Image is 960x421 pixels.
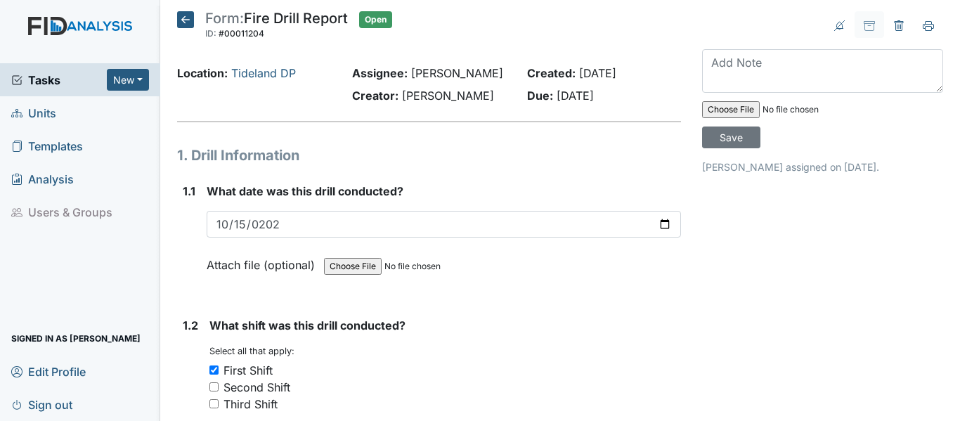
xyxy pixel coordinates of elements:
[207,184,403,198] span: What date was this drill conducted?
[11,168,74,190] span: Analysis
[402,89,494,103] span: [PERSON_NAME]
[11,72,107,89] a: Tasks
[11,361,86,382] span: Edit Profile
[177,145,681,166] h1: 1. Drill Information
[527,66,576,80] strong: Created:
[223,362,273,379] div: First Shift
[107,69,149,91] button: New
[527,89,553,103] strong: Due:
[209,318,406,332] span: What shift was this drill conducted?
[219,28,264,39] span: #00011204
[702,127,760,148] input: Save
[177,66,228,80] strong: Location:
[205,28,216,39] span: ID:
[223,379,290,396] div: Second Shift
[702,160,943,174] p: [PERSON_NAME] assigned on [DATE].
[352,89,398,103] strong: Creator:
[557,89,594,103] span: [DATE]
[231,66,296,80] a: Tideland DP
[207,249,320,273] label: Attach file (optional)
[11,135,83,157] span: Templates
[183,183,195,200] label: 1.1
[209,399,219,408] input: Third Shift
[411,66,503,80] span: [PERSON_NAME]
[579,66,616,80] span: [DATE]
[209,346,294,356] small: Select all that apply:
[11,394,72,415] span: Sign out
[11,102,56,124] span: Units
[205,10,244,27] span: Form:
[209,382,219,391] input: Second Shift
[205,11,348,42] div: Fire Drill Report
[11,328,141,349] span: Signed in as [PERSON_NAME]
[209,365,219,375] input: First Shift
[352,66,408,80] strong: Assignee:
[359,11,392,28] span: Open
[223,396,278,413] div: Third Shift
[183,317,198,334] label: 1.2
